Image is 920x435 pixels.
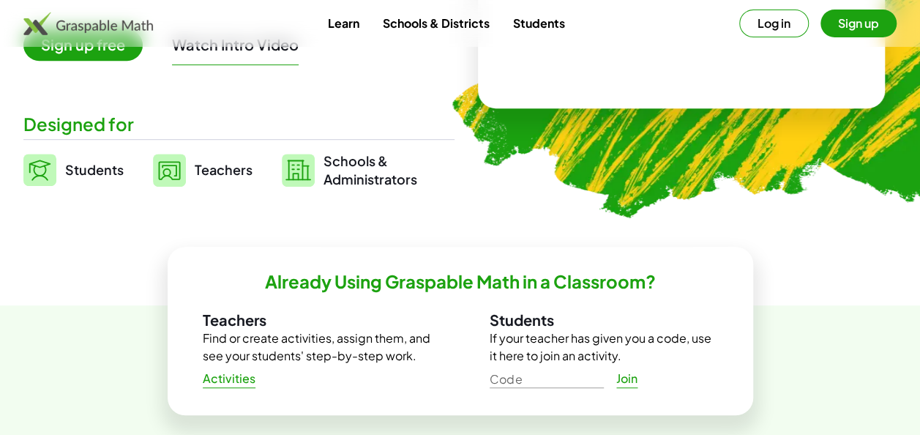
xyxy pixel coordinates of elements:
span: Students [65,161,124,178]
a: Schools & Districts [370,10,501,37]
a: Activities [191,365,268,392]
h2: Already Using Graspable Math in a Classroom? [265,270,656,293]
h3: Students [490,311,718,330]
span: Schools & Administrators [324,152,417,188]
button: Log in [739,10,809,37]
a: Students [501,10,576,37]
h3: Teachers [203,311,431,330]
a: Learn [315,10,370,37]
span: Activities [203,371,256,387]
p: If your teacher has given you a code, use it here to join an activity. [490,330,718,365]
img: svg%3e [153,154,186,187]
p: Find or create activities, assign them, and see your students' step-by-step work. [203,330,431,365]
a: Join [604,365,651,392]
a: Teachers [153,152,253,188]
img: svg%3e [282,154,315,187]
a: Schools &Administrators [282,152,417,188]
span: Sign up free [23,29,143,61]
span: Join [616,371,638,387]
button: Sign up [820,10,897,37]
img: svg%3e [23,154,56,186]
div: Designed for [23,112,455,136]
span: Teachers [195,161,253,178]
a: Students [23,152,124,188]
